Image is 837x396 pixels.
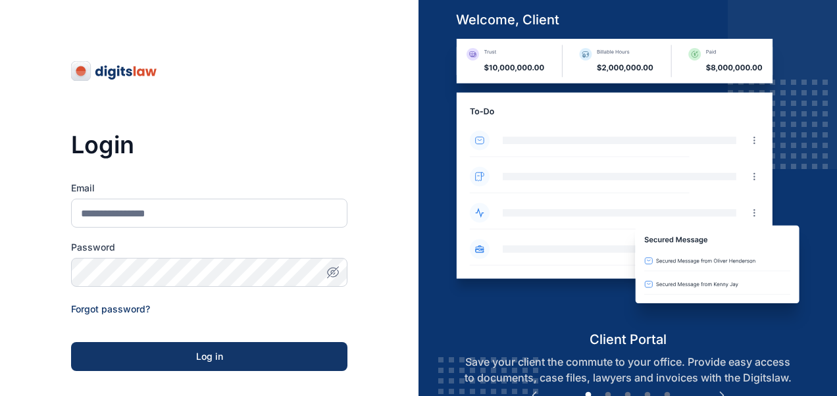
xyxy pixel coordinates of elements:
[71,182,347,195] label: Email
[71,342,347,371] button: Log in
[445,11,811,29] h5: welcome, client
[71,132,347,158] h3: Login
[71,241,347,254] label: Password
[445,330,811,349] h5: client portal
[445,39,811,330] img: client-portal
[445,354,811,385] p: Save your client the commute to your office. Provide easy access to documents, case files, lawyer...
[92,350,326,363] div: Log in
[71,303,150,314] a: Forgot password?
[71,61,158,82] img: digitslaw-logo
